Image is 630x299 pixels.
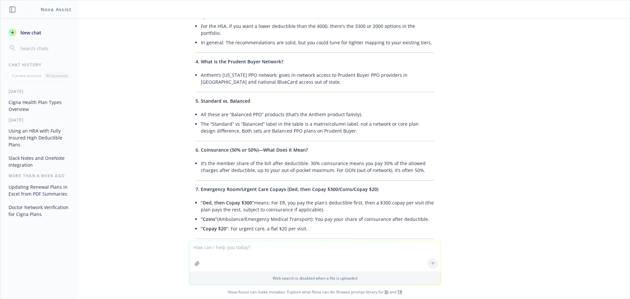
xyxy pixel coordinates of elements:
[19,29,41,36] span: New chat
[397,289,402,295] a: TR
[201,21,434,38] li: For the HSA, if you want a lower deductible than the 4000, there's the 3300 or 2000 options in th...
[196,186,378,192] span: 7. Emergency Room/Urgent Care Copays (Ded, then Copay $300/Coins/Copay $20)
[201,159,434,175] li: It’s the member share of the bill after deductible. 30% coinsurance means you pay 30% of the allo...
[6,153,74,170] button: Slack Notes and OneNote Integration
[19,44,71,53] input: Search chats
[1,89,79,94] div: [DATE]
[196,147,308,153] span: 6. Coinsurance (30% or 50%)—What Does It Mean?
[201,216,217,222] span: “Coins”
[193,275,437,281] p: Web search is disabled when a file is uploaded
[1,62,79,68] div: Chat History
[196,58,283,65] span: 4. What is the Prudent Buyer Network?
[201,225,228,232] span: “Copay $20”
[201,38,434,47] li: In general: The recommendations are solid, but you could tune for tighter mapping to your existin...
[201,198,434,214] li: means: For ER, you pay the plan’s deductible first, then a $300 copay per visit (the plan pays th...
[6,202,74,220] button: Doctor Network Verification for Cigna Plans
[3,285,627,299] span: Nova Assist can make mistakes. Explore what Nova can do: Browse prompt library for and
[6,125,74,150] button: Using an HRA with Fully Insured High Deductible Plans
[201,110,434,119] li: All these are “Balanced PPO” products (that’s the Anthem product family).
[41,6,72,13] h1: Nova Assist
[6,182,74,199] button: Updating Renewal Plans in Excel from PDF Summaries
[12,73,41,78] p: Current account
[196,98,250,104] span: 5. Standard vs. Balanced
[201,214,434,224] li: (Ambulance/Emergency Medical Transport): You pay your share of coinsurance after deductible.
[385,289,388,295] a: BI
[201,224,434,233] li: : For urgent care, a flat $20 per visit.
[201,200,254,206] span: “Ded, then Copay $300”
[6,27,74,38] button: New chat
[1,117,79,123] div: [DATE]
[46,73,68,78] p: All accounts
[201,70,434,87] li: Anthem’s [US_STATE] PPO network; gives in-network access to Prudent Buyer PPO providers in [GEOGR...
[6,97,74,115] button: Cigna Health Plan Types Overview
[201,119,434,136] li: The “Standard” vs “Balanced” label in the table is a matrix/column label, not a network or core p...
[1,173,79,179] div: More than a week ago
